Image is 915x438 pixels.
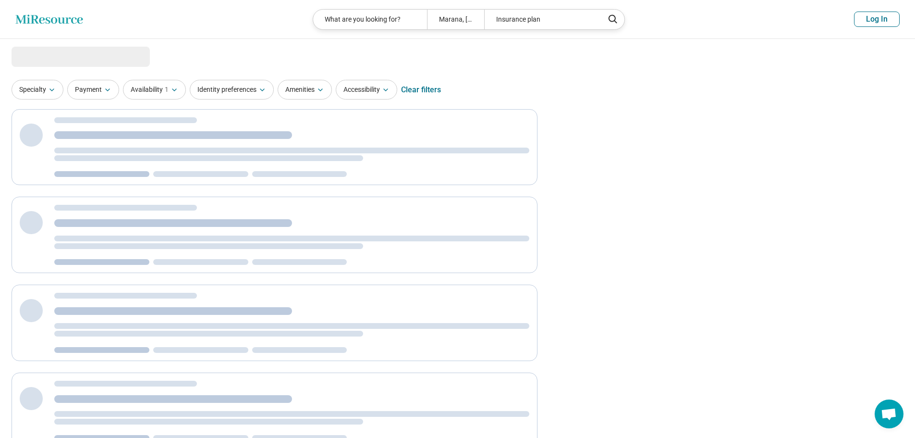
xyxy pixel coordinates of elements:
div: Marana, [GEOGRAPHIC_DATA] [427,10,484,29]
button: Availability1 [123,80,186,100]
div: Clear filters [401,78,441,101]
button: Payment [67,80,119,100]
button: Specialty [12,80,63,100]
button: Amenities [278,80,332,100]
button: Accessibility [336,80,397,100]
button: Log In [854,12,900,27]
div: Insurance plan [484,10,598,29]
div: Open chat [875,400,903,428]
button: Identity preferences [190,80,274,100]
span: Loading... [12,47,92,66]
span: 1 [165,85,169,95]
div: What are you looking for? [313,10,427,29]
